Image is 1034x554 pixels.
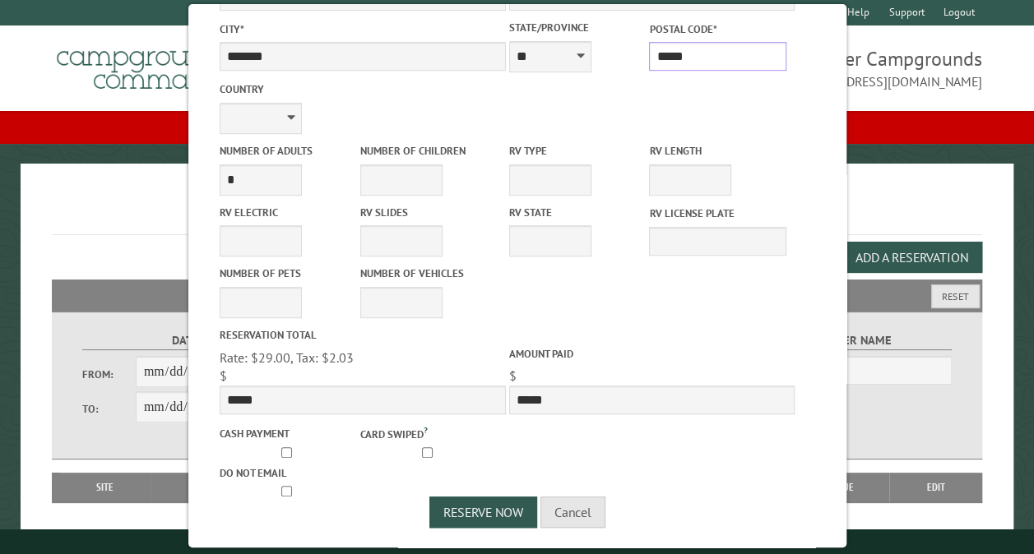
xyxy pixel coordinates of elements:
[423,424,427,436] a: ?
[60,473,151,502] th: Site
[219,327,505,343] label: Reservation Total
[52,190,982,235] h1: Reservations
[359,423,497,441] label: Card swiped
[359,265,497,281] label: Number of Vehicles
[649,143,786,159] label: RV Length
[842,242,982,273] button: Add a Reservation
[508,20,646,35] label: State/Province
[508,367,516,384] span: $
[219,205,356,220] label: RV Electric
[219,367,226,384] span: $
[151,473,269,502] th: Dates
[540,496,605,528] button: Cancel
[359,205,497,220] label: RV Slides
[82,331,295,350] label: Dates
[219,143,356,159] label: Number of Adults
[52,279,982,311] h2: Filters
[931,284,980,308] button: Reset
[219,265,356,281] label: Number of Pets
[508,205,646,220] label: RV State
[219,349,353,366] span: Rate: $29.00, Tax: $2.03
[508,346,795,362] label: Amount paid
[359,143,497,159] label: Number of Children
[649,21,786,37] label: Postal Code
[508,143,646,159] label: RV Type
[219,426,356,441] label: Cash payment
[82,367,136,382] label: From:
[889,473,983,502] th: Edit
[82,401,136,417] label: To:
[219,465,356,481] label: Do not email
[219,21,505,37] label: City
[52,32,257,96] img: Campground Commander
[649,205,786,221] label: RV License Plate
[219,81,505,97] label: Country
[429,496,537,528] button: Reserve Now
